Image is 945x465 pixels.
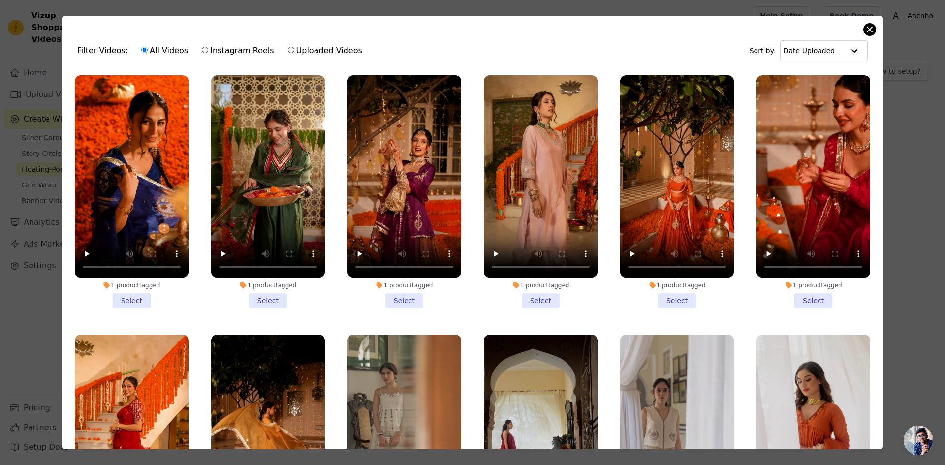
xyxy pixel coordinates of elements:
[750,40,868,61] div: Sort by:
[864,24,876,35] button: Close modal
[75,281,189,289] div: 1 product tagged
[347,281,461,289] div: 1 product tagged
[620,281,734,289] div: 1 product tagged
[287,44,363,57] label: Uploaded Videos
[77,39,368,62] div: Filter Videos:
[904,426,933,455] div: Open chat
[141,44,189,57] label: All Videos
[201,44,274,57] label: Instagram Reels
[756,281,870,289] div: 1 product tagged
[484,281,598,289] div: 1 product tagged
[211,281,325,289] div: 1 product tagged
